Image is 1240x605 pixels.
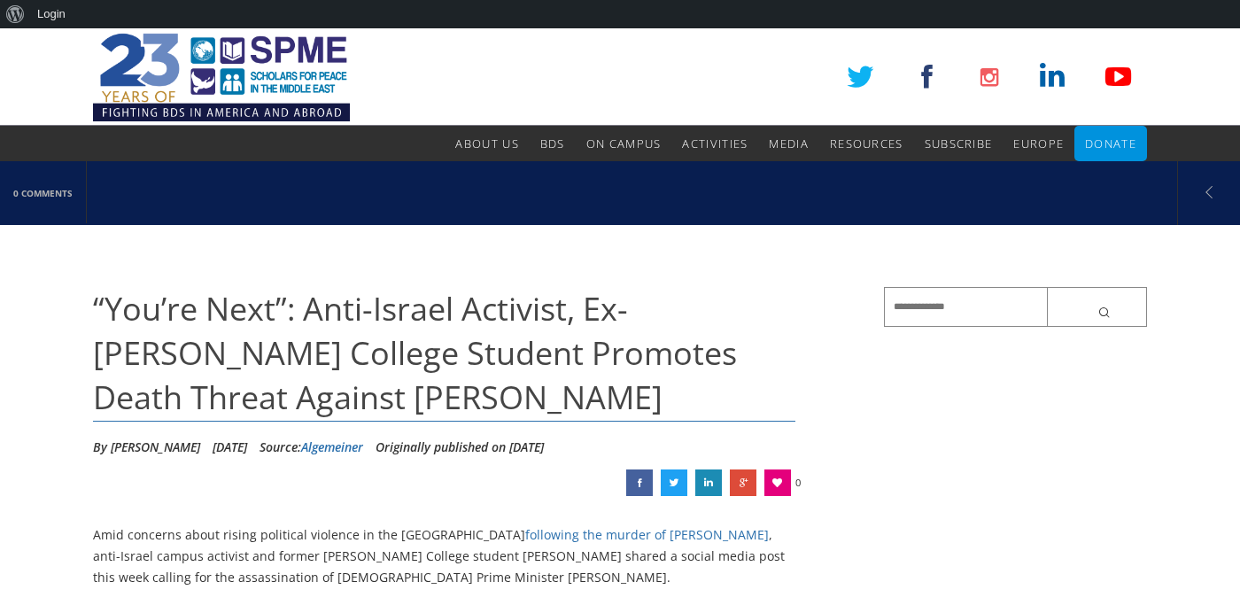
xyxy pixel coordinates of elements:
[376,434,544,461] li: Originally published on [DATE]
[925,126,993,161] a: Subscribe
[455,136,518,151] span: About Us
[925,136,993,151] span: Subscribe
[525,526,769,543] a: following the murder of [PERSON_NAME]
[795,469,801,496] span: 0
[93,524,795,587] p: Amid concerns about rising political violence in the [GEOGRAPHIC_DATA] , anti-Israel campus activ...
[586,136,662,151] span: On Campus
[730,469,756,496] a: “You’re Next”: Anti-Israel Activist, Ex-Barnard College Student Promotes Death Threat Against Net...
[93,434,200,461] li: By [PERSON_NAME]
[769,136,809,151] span: Media
[455,126,518,161] a: About Us
[540,126,565,161] a: BDS
[213,434,247,461] li: [DATE]
[260,434,363,461] div: Source:
[626,469,653,496] a: “You’re Next”: Anti-Israel Activist, Ex-Barnard College Student Promotes Death Threat Against Net...
[830,136,903,151] span: Resources
[540,136,565,151] span: BDS
[695,469,722,496] a: “You’re Next”: Anti-Israel Activist, Ex-Barnard College Student Promotes Death Threat Against Net...
[1085,126,1136,161] a: Donate
[93,287,737,420] span: “You’re Next”: Anti-Israel Activist, Ex-[PERSON_NAME] College Student Promotes Death Threat Again...
[1013,136,1064,151] span: Europe
[301,438,363,455] a: Algemeiner
[769,126,809,161] a: Media
[682,126,748,161] a: Activities
[1013,126,1064,161] a: Europe
[661,469,687,496] a: “You’re Next”: Anti-Israel Activist, Ex-Barnard College Student Promotes Death Threat Against Net...
[682,136,748,151] span: Activities
[93,28,350,126] img: SPME
[830,126,903,161] a: Resources
[586,126,662,161] a: On Campus
[1085,136,1136,151] span: Donate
